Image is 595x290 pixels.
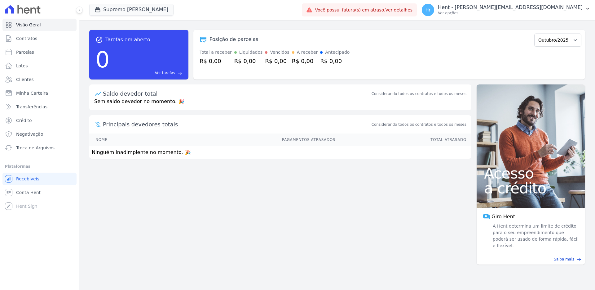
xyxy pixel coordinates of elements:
[2,101,77,113] a: Transferências
[16,76,33,83] span: Clientes
[425,8,430,12] span: Hr
[336,134,471,146] th: Total Atrasado
[2,19,77,31] a: Visão Geral
[484,181,578,196] span: a crédito
[16,22,41,28] span: Visão Geral
[554,256,574,262] span: Saiba mais
[2,173,77,185] a: Recebíveis
[89,146,471,159] td: Ninguém inadimplente no momento. 🎉
[200,49,232,56] div: Total a receber
[89,4,174,16] button: Supremo [PERSON_NAME]
[95,36,103,43] span: task_alt
[2,114,77,127] a: Crédito
[16,49,34,55] span: Parcelas
[297,49,318,56] div: A receber
[438,11,583,16] p: Ver opções
[386,7,413,12] a: Ver detalhes
[2,60,77,72] a: Lotes
[155,70,175,76] span: Ver tarefas
[2,73,77,86] a: Clientes
[89,98,471,110] p: Sem saldo devedor no momento. 🎉
[480,256,581,262] a: Saiba mais east
[16,63,28,69] span: Lotes
[325,49,350,56] div: Antecipado
[16,176,39,182] span: Recebíveis
[16,145,55,151] span: Troca de Arquivos
[103,89,370,98] div: Saldo devedor total
[16,189,41,196] span: Conta Hent
[491,223,579,249] span: A Hent determina um limite de crédito para o seu empreendimento que poderá ser usado de forma ráp...
[372,91,466,97] div: Considerando todos os contratos e todos os meses
[105,36,150,43] span: Tarefas em aberto
[209,36,258,43] div: Posição de parcelas
[16,117,32,124] span: Crédito
[178,71,182,75] span: east
[239,49,263,56] div: Liquidados
[417,1,595,19] button: Hr Hent - [PERSON_NAME][EMAIL_ADDRESS][DOMAIN_NAME] Ver opções
[103,120,370,129] span: Principais devedores totais
[2,46,77,58] a: Parcelas
[2,87,77,99] a: Minha Carteira
[2,128,77,140] a: Negativação
[320,57,350,65] div: R$ 0,00
[491,213,515,220] span: Giro Hent
[112,70,182,76] a: Ver tarefas east
[2,32,77,45] a: Contratos
[270,49,289,56] div: Vencidos
[577,257,581,262] span: east
[438,4,583,11] p: Hent - [PERSON_NAME][EMAIL_ADDRESS][DOMAIN_NAME]
[2,142,77,154] a: Troca de Arquivos
[2,186,77,199] a: Conta Hent
[16,131,43,137] span: Negativação
[16,35,37,42] span: Contratos
[292,57,318,65] div: R$ 0,00
[265,57,289,65] div: R$ 0,00
[89,134,157,146] th: Nome
[95,43,110,76] div: 0
[484,166,578,181] span: Acesso
[16,90,48,96] span: Minha Carteira
[16,104,47,110] span: Transferências
[157,134,336,146] th: Pagamentos Atrasados
[315,7,412,13] span: Você possui fatura(s) em atraso.
[234,57,263,65] div: R$ 0,00
[200,57,232,65] div: R$ 0,00
[5,163,74,170] div: Plataformas
[372,122,466,127] span: Considerando todos os contratos e todos os meses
